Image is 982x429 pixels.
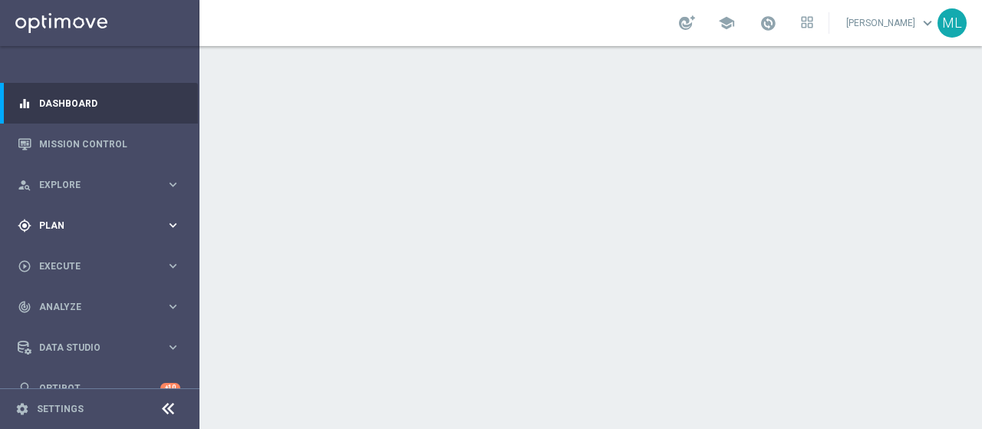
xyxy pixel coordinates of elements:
span: Analyze [39,302,166,312]
div: Analyze [18,300,166,314]
i: equalizer [18,97,31,111]
button: play_circle_outline Execute keyboard_arrow_right [17,260,181,272]
button: track_changes Analyze keyboard_arrow_right [17,301,181,313]
div: Mission Control [18,124,180,164]
i: track_changes [18,300,31,314]
button: gps_fixed Plan keyboard_arrow_right [17,219,181,232]
a: [PERSON_NAME]keyboard_arrow_down [845,12,938,35]
i: keyboard_arrow_right [166,177,180,192]
div: Execute [18,259,166,273]
button: Data Studio keyboard_arrow_right [17,342,181,354]
i: keyboard_arrow_right [166,218,180,233]
span: Explore [39,180,166,190]
i: person_search [18,178,31,192]
button: person_search Explore keyboard_arrow_right [17,179,181,191]
span: keyboard_arrow_down [919,15,936,31]
span: Plan [39,221,166,230]
div: Data Studio [18,341,166,355]
span: Execute [39,262,166,271]
div: Plan [18,219,166,233]
div: Dashboard [18,83,180,124]
div: ML [938,8,967,38]
i: play_circle_outline [18,259,31,273]
a: Dashboard [39,83,180,124]
i: settings [15,402,29,416]
i: lightbulb [18,381,31,395]
div: Optibot [18,368,180,408]
div: Explore [18,178,166,192]
span: Data Studio [39,343,166,352]
a: Optibot [39,368,160,408]
a: Settings [37,404,84,414]
button: lightbulb Optibot +10 [17,382,181,394]
div: +10 [160,383,180,393]
span: school [718,15,735,31]
i: gps_fixed [18,219,31,233]
i: keyboard_arrow_right [166,259,180,273]
i: keyboard_arrow_right [166,340,180,355]
a: Mission Control [39,124,180,164]
button: equalizer Dashboard [17,97,181,110]
button: Mission Control [17,138,181,150]
i: keyboard_arrow_right [166,299,180,314]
